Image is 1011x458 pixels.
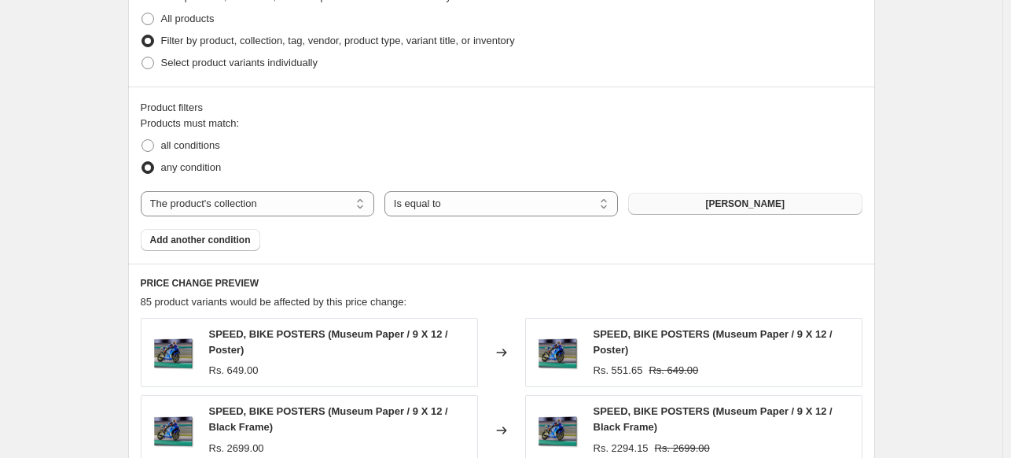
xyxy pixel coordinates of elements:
button: Add another condition [141,229,260,251]
span: Filter by product, collection, tag, vendor, product type, variant title, or inventory [161,35,515,46]
div: Rs. 2699.00 [209,441,264,456]
span: Select product variants individually [161,57,318,68]
span: All products [161,13,215,24]
span: all conditions [161,139,220,151]
img: speed-bike-poster-in-Gallery-Wrap_80x.jpg [534,329,581,376]
div: Rs. 551.65 [594,363,643,379]
span: 85 product variants would be affected by this price change: [141,296,407,308]
h6: PRICE CHANGE PREVIEW [141,277,862,290]
div: Rs. 2294.15 [594,441,649,456]
span: Products must match: [141,117,240,129]
img: speed-bike-poster-in-Gallery-Wrap_80x.jpg [149,329,197,376]
span: SPEED, BIKE POSTERS (Museum Paper / 9 X 12 / Black Frame) [209,405,448,433]
strike: Rs. 2699.00 [655,441,710,456]
button: ABDELKADER ALLAM [628,193,862,215]
span: SPEED, BIKE POSTERS (Museum Paper / 9 X 12 / Black Frame) [594,405,833,433]
div: Product filters [141,100,862,116]
div: Rs. 649.00 [209,363,259,379]
img: speed-bike-poster-in-Gallery-Wrap_80x.jpg [534,407,581,454]
span: SPEED, BIKE POSTERS (Museum Paper / 9 X 12 / Poster) [209,328,448,356]
span: [PERSON_NAME] [705,198,785,210]
span: Add another condition [150,234,251,246]
span: any condition [161,161,222,173]
img: speed-bike-poster-in-Gallery-Wrap_80x.jpg [149,407,197,454]
strike: Rs. 649.00 [649,363,698,379]
span: SPEED, BIKE POSTERS (Museum Paper / 9 X 12 / Poster) [594,328,833,356]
